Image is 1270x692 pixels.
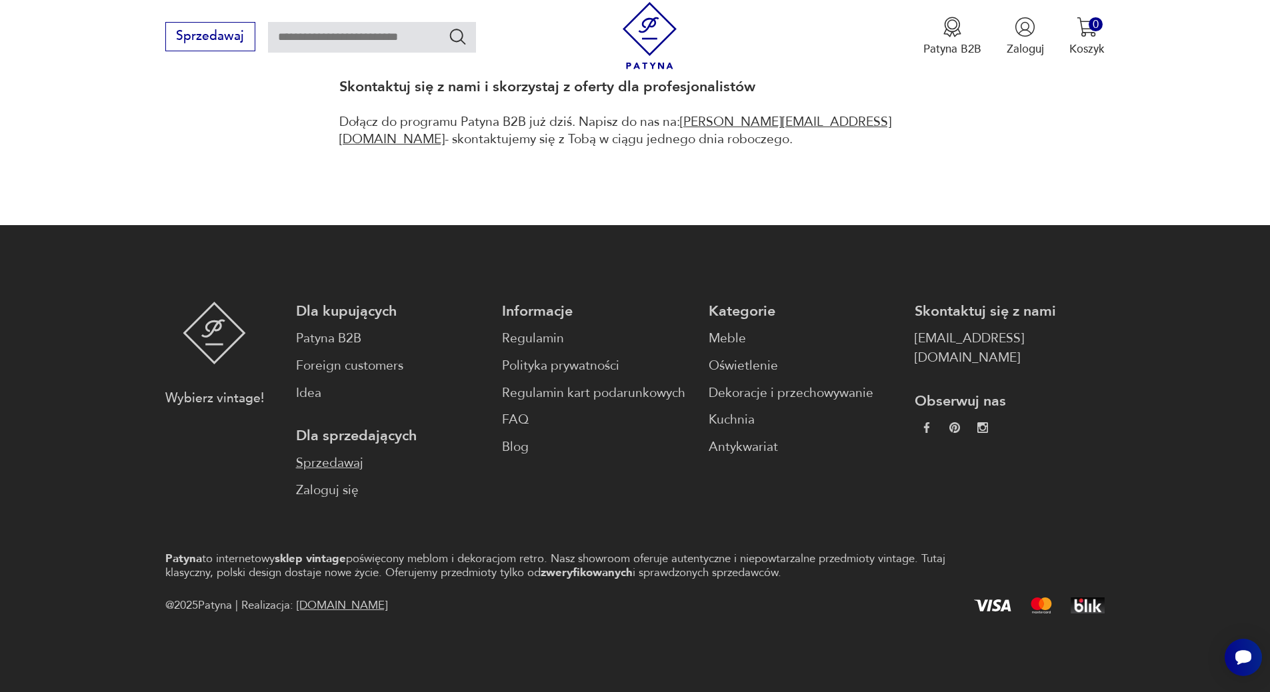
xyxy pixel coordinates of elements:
a: Zaloguj się [296,481,486,500]
img: Ikonka użytkownika [1015,17,1035,37]
iframe: Smartsupp widget button [1225,639,1262,676]
p: Patyna B2B [923,41,981,57]
p: Wybierz vintage! [165,389,264,408]
a: Sprzedawaj [165,32,255,43]
span: @ 2025 Patyna [165,596,232,615]
a: Ikona medaluPatyna B2B [923,17,981,57]
p: Dołącz do programu Patyna B2B już dziś. Napisz do nas na: - skontaktujemy się z Tobą w ciągu jedn... [339,113,931,149]
p: Dla kupujących [296,302,486,321]
img: Mastercard [1031,597,1052,613]
strong: sklep vintage [275,551,346,566]
a: Kuchnia [709,410,899,430]
img: Visa [974,599,1011,611]
img: BLIK [1071,597,1105,613]
a: Regulamin kart podarunkowych [502,384,692,403]
div: 0 [1089,17,1103,31]
img: da9060093f698e4c3cedc1453eec5031.webp [921,422,932,433]
p: Zaloguj [1007,41,1044,57]
button: Patyna B2B [923,17,981,57]
strong: zweryfikowanych [541,565,633,580]
a: Regulamin [502,329,692,348]
p: Informacje [502,302,692,321]
strong: Patyna [165,551,202,566]
strong: Skontaktuj się z nami i skorzystaj z oferty dla profesjonalistów [339,77,755,97]
button: Sprzedawaj [165,22,255,51]
a: [EMAIL_ADDRESS][DOMAIN_NAME] [915,329,1105,368]
img: c2fd9cf7f39615d9d6839a72ae8e59e5.webp [977,422,988,433]
p: Dla sprzedających [296,426,486,446]
a: Polityka prywatności [502,356,692,376]
img: Ikona medalu [942,17,963,37]
img: 37d27d81a828e637adc9f9cb2e3d3a8a.webp [949,422,960,433]
a: Sprzedawaj [296,454,486,473]
img: Patyna - sklep z meblami i dekoracjami vintage [183,302,246,364]
img: Patyna - sklep z meblami i dekoracjami vintage [616,2,683,69]
button: 0Koszyk [1069,17,1105,57]
div: | [235,596,238,615]
button: Zaloguj [1007,17,1044,57]
p: Kategorie [709,302,899,321]
a: Idea [296,384,486,403]
a: Dekoracje i przechowywanie [709,384,899,403]
a: Foreign customers [296,356,486,376]
span: Realizacja: [241,596,387,615]
p: Koszyk [1069,41,1105,57]
button: Szukaj [448,27,467,46]
a: Patyna B2B [296,329,486,348]
p: Skontaktuj się z nami [915,302,1105,321]
a: Blog [502,438,692,457]
a: Antykwariat [709,438,899,457]
a: Oświetlenie [709,356,899,376]
a: [DOMAIN_NAME] [297,597,387,613]
p: to internetowy poświęcony meblom i dekoracjom retro. Nasz showroom oferuje autentyczne i niepowta... [165,551,985,580]
img: Ikona koszyka [1077,17,1097,37]
p: Obserwuj nas [915,392,1105,411]
a: [PERSON_NAME][EMAIL_ADDRESS][DOMAIN_NAME] [339,113,891,148]
a: Meble [709,329,899,348]
a: FAQ [502,410,692,430]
